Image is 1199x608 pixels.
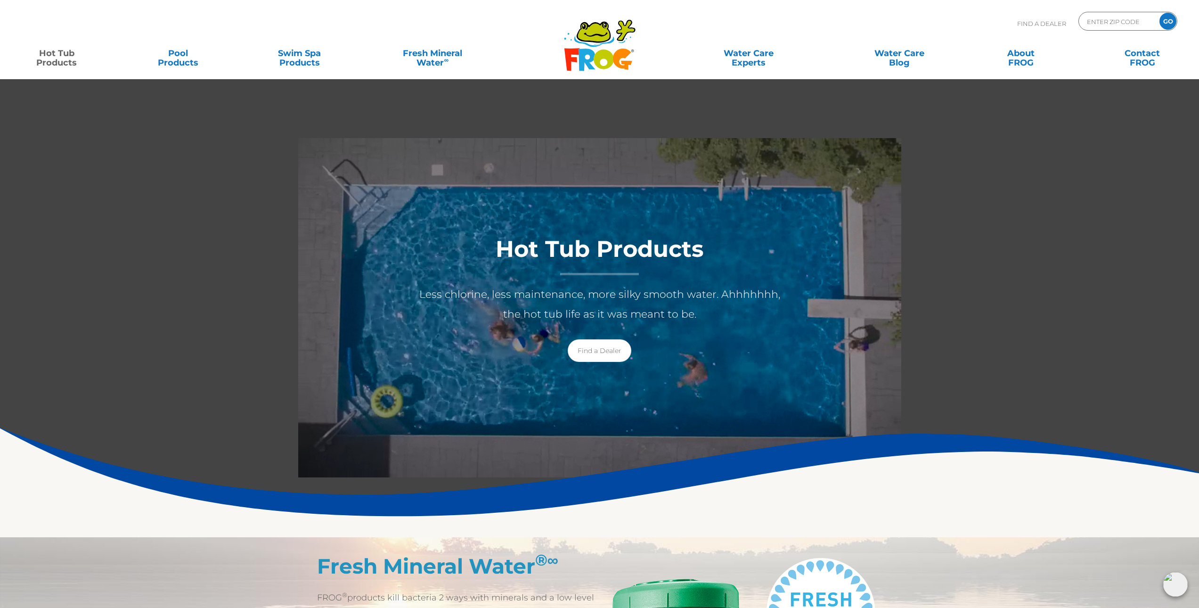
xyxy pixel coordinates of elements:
input: GO [1159,13,1176,30]
h1: Hot Tub Products [411,237,788,275]
a: Fresh MineralWater∞ [374,44,492,63]
a: Hot TubProducts [9,44,104,63]
a: PoolProducts [131,44,225,63]
h2: Fresh Mineral Water [317,554,600,578]
a: ContactFROG [1095,44,1190,63]
a: Water CareBlog [852,44,946,63]
input: Zip Code Form [1086,15,1150,28]
p: Less chlorine, less maintenance, more silky smooth water. Ahhhhhhh, the hot tub life as it was me... [411,285,788,324]
a: Swim SpaProducts [252,44,346,63]
em: ∞ [547,550,559,569]
img: openIcon [1163,572,1188,597]
sup: ® [342,591,347,599]
a: AboutFROG [974,44,1068,63]
sup: ® [535,550,559,569]
a: Water CareExperts [672,44,825,63]
a: Find a Dealer [568,339,631,362]
sup: ∞ [444,56,449,64]
p: Find A Dealer [1017,12,1066,35]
